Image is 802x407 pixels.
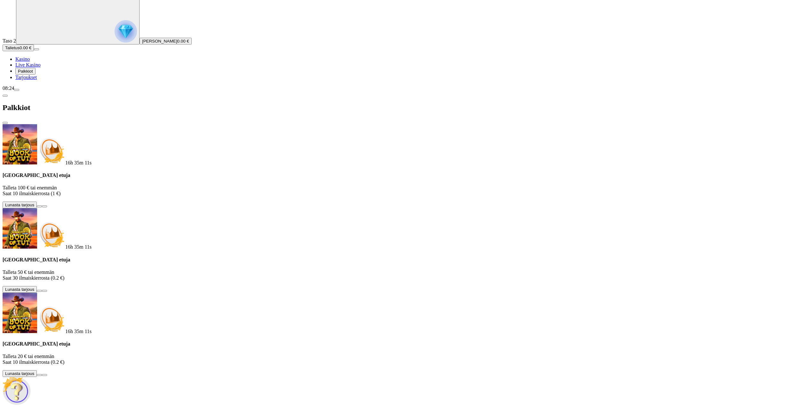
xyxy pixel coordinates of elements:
[65,160,92,165] span: countdown
[3,185,799,196] p: Talleta 100 € tai enemmän Saat 10 ilmaiskierrosta (1 €)
[5,203,34,207] span: Lunasta tarjous
[3,377,31,405] img: Unlock reward icon
[3,95,8,97] button: chevron-left icon
[3,202,37,208] button: Lunasta tarjous
[3,286,37,293] button: Lunasta tarjous
[42,290,47,292] button: info
[5,287,34,292] span: Lunasta tarjous
[65,244,92,250] span: countdown
[5,45,20,50] span: Talletus
[3,257,799,263] h4: [GEOGRAPHIC_DATA] etuja
[3,44,34,51] button: Talletusplus icon0.00 €
[15,62,41,68] a: poker-chip iconLive Kasino
[14,89,19,91] button: menu
[3,172,799,178] h4: [GEOGRAPHIC_DATA] etuja
[15,62,41,68] span: Live Kasino
[142,39,177,44] span: [PERSON_NAME]
[3,341,799,347] h4: [GEOGRAPHIC_DATA] etuja
[20,45,31,50] span: 0.00 €
[140,38,192,44] button: [PERSON_NAME]0.00 €
[177,39,189,44] span: 0.00 €
[15,75,37,80] span: Tarjoukset
[3,354,799,365] p: Talleta 20 € tai enemmän Saat 10 ilmaiskierrosta (0.2 €)
[3,124,37,164] img: John Hunter and the Book of Tut
[115,20,137,43] img: reward progress
[3,293,37,333] img: John Hunter and the Book of Tut
[15,56,30,62] span: Kasino
[18,69,33,74] span: Palkkiot
[3,208,37,249] img: John Hunter and the Book of Tut
[37,305,65,333] img: Deposit bonus icon
[3,85,14,91] span: 08:24
[42,205,47,207] button: info
[3,370,37,377] button: Lunasta tarjous
[15,75,37,80] a: gift-inverted iconTarjoukset
[15,68,36,75] button: reward iconPalkkiot
[37,220,65,249] img: Deposit bonus icon
[3,103,799,112] h2: Palkkiot
[37,136,65,164] img: Deposit bonus icon
[5,371,34,376] span: Lunasta tarjous
[3,122,8,124] button: close
[15,56,30,62] a: diamond iconKasino
[3,38,16,44] span: Taso 2
[34,48,39,50] button: menu
[65,329,92,334] span: countdown
[3,269,799,281] p: Talleta 50 € tai enemmän Saat 30 ilmaiskierrosta (0.2 €)
[42,374,47,376] button: info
